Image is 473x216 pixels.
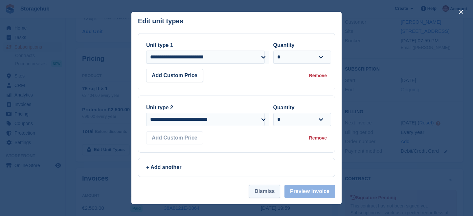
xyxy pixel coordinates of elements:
[138,17,183,25] p: Edit unit types
[273,105,295,110] label: Quantity
[146,105,173,110] label: Unit type 2
[146,163,327,171] div: + Add another
[146,42,173,48] label: Unit type 1
[456,7,466,17] button: close
[309,72,327,79] div: Remove
[284,185,335,198] button: Preview Invoice
[138,158,335,177] a: + Add another
[249,185,280,198] button: Dismiss
[146,131,203,144] button: Add Custom Price
[273,42,295,48] label: Quantity
[146,69,203,82] button: Add Custom Price
[309,135,327,141] div: Remove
